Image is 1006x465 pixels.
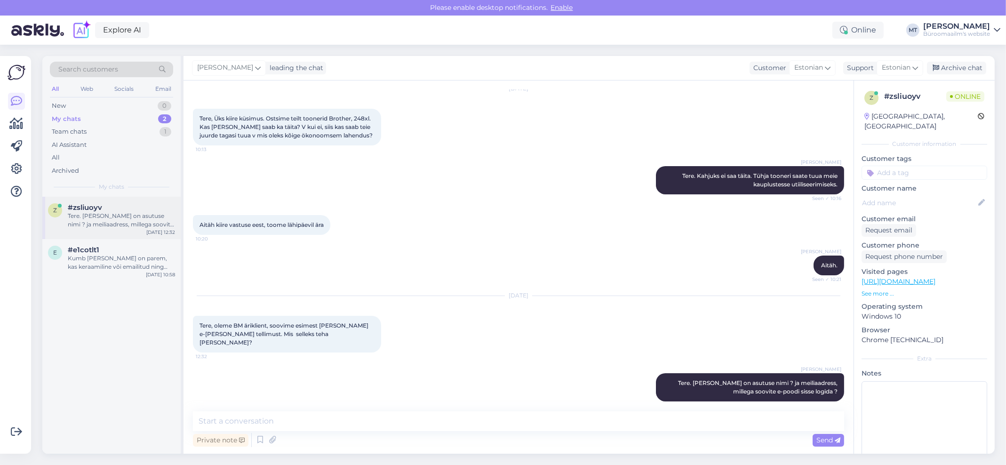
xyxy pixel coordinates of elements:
[68,203,102,212] span: #zsliuoyv
[68,254,175,271] div: Kumb [PERSON_NAME] on parem, kas keraamiline või emailitud ning mis [PERSON_NAME] on?
[79,83,95,95] div: Web
[862,224,916,237] div: Request email
[862,302,987,312] p: Operating system
[8,64,25,81] img: Askly Logo
[801,366,841,373] span: [PERSON_NAME]
[99,183,124,191] span: My chats
[68,212,175,229] div: Tere. [PERSON_NAME] on asutuse nimi ? ja meiliaadress, millega soovite e-poodi sisse logida ?
[52,127,87,136] div: Team chats
[52,166,79,176] div: Archived
[160,127,171,136] div: 1
[153,83,173,95] div: Email
[95,22,149,38] a: Explore AI
[816,436,840,444] span: Send
[548,3,576,12] span: Enable
[843,63,874,73] div: Support
[196,235,231,242] span: 10:20
[196,353,231,360] span: 12:32
[884,91,946,102] div: # zsliuoyv
[52,114,81,124] div: My chats
[946,91,984,102] span: Online
[862,250,947,263] div: Request phone number
[58,64,118,74] span: Search customers
[68,246,99,254] span: #e1cotlt1
[862,241,987,250] p: Customer phone
[862,166,987,180] input: Add a tag
[862,277,935,286] a: [URL][DOMAIN_NAME]
[750,63,786,73] div: Customer
[197,63,253,73] span: [PERSON_NAME]
[806,402,841,409] span: Seen ✓ 12:32
[52,101,66,111] div: New
[862,354,987,363] div: Extra
[682,172,839,188] span: Tere. Kahjuks ei saa täita. Tühja tooneri saate tuua meie kauplustesse utiiliseerimiseks.
[806,195,841,202] span: Seen ✓ 10:16
[862,154,987,164] p: Customer tags
[50,83,61,95] div: All
[200,115,373,139] span: Tere, Üks kiire küsimus. Ostsime teilt toonerid Brother, 248xl. Kas [PERSON_NAME] saab ka täita? ...
[862,140,987,148] div: Customer information
[923,23,1000,38] a: [PERSON_NAME]Büroomaailm's website
[266,63,323,73] div: leading the chat
[146,271,175,278] div: [DATE] 10:58
[862,214,987,224] p: Customer email
[864,112,978,131] div: [GEOGRAPHIC_DATA], [GEOGRAPHIC_DATA]
[923,23,990,30] div: [PERSON_NAME]
[927,62,986,74] div: Archive chat
[882,63,910,73] span: Estonian
[801,248,841,255] span: [PERSON_NAME]
[72,20,91,40] img: explore-ai
[862,184,987,193] p: Customer name
[862,267,987,277] p: Visited pages
[794,63,823,73] span: Estonian
[870,94,873,101] span: z
[832,22,884,39] div: Online
[821,262,838,269] span: Aitäh.
[193,291,844,300] div: [DATE]
[923,30,990,38] div: Büroomaailm's website
[146,229,175,236] div: [DATE] 12:32
[806,276,841,283] span: Seen ✓ 10:21
[112,83,136,95] div: Socials
[906,24,919,37] div: MT
[53,249,57,256] span: e
[862,312,987,321] p: Windows 10
[193,434,248,447] div: Private note
[862,289,987,298] p: See more ...
[158,101,171,111] div: 0
[801,159,841,166] span: [PERSON_NAME]
[862,335,987,345] p: Chrome [TECHNICAL_ID]
[678,379,839,395] span: Tere. [PERSON_NAME] on asutuse nimi ? ja meiliaadress, millega soovite e-poodi sisse logida ?
[862,369,987,378] p: Notes
[196,146,231,153] span: 10:13
[158,114,171,124] div: 2
[52,153,60,162] div: All
[53,207,57,214] span: z
[200,322,370,346] span: Tere, oleme BM äriklient, soovime esimest [PERSON_NAME] e-[PERSON_NAME] tellimust. Mis selleks te...
[862,325,987,335] p: Browser
[862,198,976,208] input: Add name
[200,221,324,228] span: Aitäh kiire vastuse eest, toome lähipäevil ära
[52,140,87,150] div: AI Assistant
